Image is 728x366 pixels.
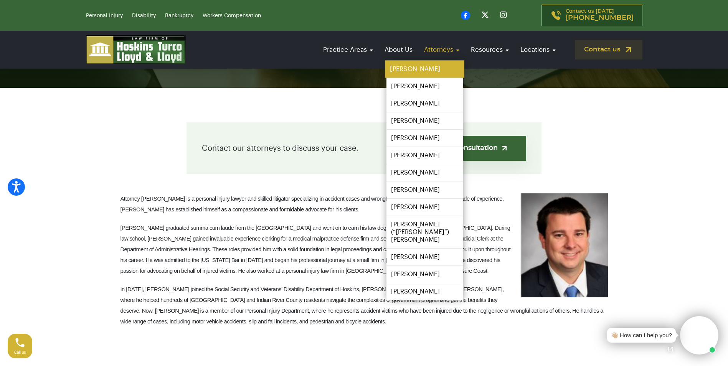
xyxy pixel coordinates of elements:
a: [PERSON_NAME] [386,112,463,129]
a: [PERSON_NAME] [386,266,463,283]
a: [PERSON_NAME] [386,181,463,198]
a: Bankruptcy [165,13,193,18]
img: Attorney Rick Lavery Jr [520,193,608,297]
a: Disability [132,13,156,18]
a: Locations [517,39,560,61]
span: [PHONE_NUMBER] [566,14,634,22]
a: [PERSON_NAME] [386,164,463,181]
a: About Us [381,39,416,61]
a: [PERSON_NAME] [386,249,463,265]
a: [PERSON_NAME] [386,147,463,164]
a: [PERSON_NAME] [386,130,463,147]
a: [PERSON_NAME] (“[PERSON_NAME]”) [PERSON_NAME] [386,216,463,248]
a: Contact us [575,40,642,59]
a: Resources [467,39,513,61]
img: logo [86,35,186,64]
a: Contact us [DATE][PHONE_NUMBER] [541,5,642,26]
a: Personal Injury [86,13,123,18]
a: Open chat [662,341,678,357]
a: Workers Compensation [203,13,261,18]
a: Practice Areas [319,39,377,61]
span: In [DATE], [PERSON_NAME] joined the Social Security and Veterans’ Disability Department of Hoskin... [121,286,603,325]
a: Attorneys [420,39,463,61]
a: [PERSON_NAME] [386,199,463,216]
a: [PERSON_NAME] [386,95,463,112]
a: [PERSON_NAME] [386,283,463,300]
span: [PERSON_NAME] graduated summa cum laude from the [GEOGRAPHIC_DATA] and went on to earn his law de... [121,225,511,274]
a: [PERSON_NAME] [385,61,464,78]
div: Contact our attorneys to discuss your case. [187,122,541,174]
span: Call us [14,350,26,354]
img: arrow-up-right-light.svg [500,144,508,152]
a: Get a free consultation [403,136,526,161]
span: Attorney [PERSON_NAME] is a personal injury lawyer and skilled litigator specializing in accident... [121,196,504,213]
p: Contact us [DATE] [566,9,634,22]
div: 👋🏼 How can I help you? [611,331,672,340]
a: [PERSON_NAME] [386,78,463,95]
